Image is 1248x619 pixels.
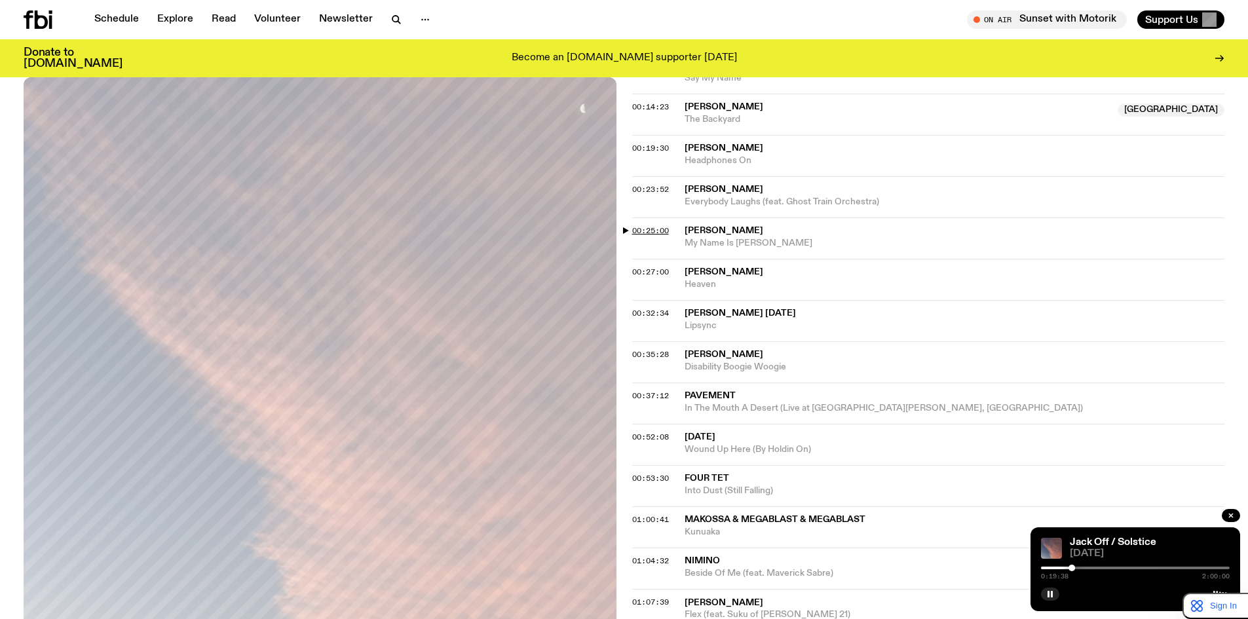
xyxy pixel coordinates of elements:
[685,361,1225,373] span: Disability Boogie Woogie
[632,473,669,483] span: 00:53:30
[685,391,736,400] span: Pavement
[1041,573,1068,580] span: 0:19:38
[685,443,1225,456] span: Wound Up Here (By Holdin On)
[685,320,1225,332] span: Lipsync
[685,474,729,483] span: Four Tet
[632,184,669,195] span: 00:23:52
[86,10,147,29] a: Schedule
[685,432,715,441] span: [DATE]
[632,432,669,442] span: 00:52:08
[685,185,763,194] span: [PERSON_NAME]
[149,10,201,29] a: Explore
[685,598,763,607] span: [PERSON_NAME]
[632,349,669,360] span: 00:35:28
[632,145,669,152] button: 00:19:30
[685,526,1225,538] span: Kunuaka
[632,475,669,482] button: 00:53:30
[512,52,737,64] p: Become an [DOMAIN_NAME] supporter [DATE]
[685,72,1225,84] span: Say My Name
[632,599,669,606] button: 01:07:39
[685,267,763,276] span: [PERSON_NAME]
[1070,537,1156,548] a: Jack Off / Solstice
[311,10,381,29] a: Newsletter
[1070,549,1230,559] span: [DATE]
[685,485,1225,497] span: Into Dust (Still Falling)
[685,102,763,111] span: [PERSON_NAME]
[685,143,763,153] span: [PERSON_NAME]
[632,225,669,236] span: 00:25:00
[685,567,1225,580] span: Beside Of Me (feat. Maverick Sabre)
[685,196,1225,208] span: Everybody Laughs (feat. Ghost Train Orchestra)
[685,237,1225,250] span: My Name Is [PERSON_NAME]
[685,402,1225,415] span: In The Mouth A Desert (Live at [GEOGRAPHIC_DATA][PERSON_NAME], [GEOGRAPHIC_DATA])
[1202,573,1230,580] span: 2:00:00
[246,10,309,29] a: Volunteer
[632,351,669,358] button: 00:35:28
[632,269,669,276] button: 00:27:00
[981,14,1120,24] span: Tune in live
[1118,103,1224,117] span: [GEOGRAPHIC_DATA]
[685,278,1225,291] span: Heaven
[632,227,669,234] button: 00:25:00
[24,47,123,69] h3: Donate to [DOMAIN_NAME]
[685,226,763,235] span: [PERSON_NAME]
[685,556,720,565] span: Nimino
[1137,10,1224,29] button: Support Us
[632,143,669,153] span: 00:19:30
[967,10,1127,29] button: On AirSunset with Motorik
[685,309,796,318] span: [PERSON_NAME] [DATE]
[632,597,669,607] span: 01:07:39
[632,390,669,401] span: 00:37:12
[632,555,669,566] span: 01:04:32
[685,515,865,524] span: Makossa & Megablast & Megablast
[632,186,669,193] button: 00:23:52
[685,113,1110,126] span: The Backyard
[632,102,669,112] span: 00:14:23
[632,557,669,565] button: 01:04:32
[632,392,669,400] button: 00:37:12
[632,103,669,111] button: 00:14:23
[685,350,763,359] span: [PERSON_NAME]
[632,516,669,523] button: 01:00:41
[632,434,669,441] button: 00:52:08
[1145,14,1198,26] span: Support Us
[685,155,1225,167] span: Headphones On
[632,310,669,317] button: 00:32:34
[632,267,669,277] span: 00:27:00
[204,10,244,29] a: Read
[632,514,669,525] span: 01:00:41
[632,308,669,318] span: 00:32:34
